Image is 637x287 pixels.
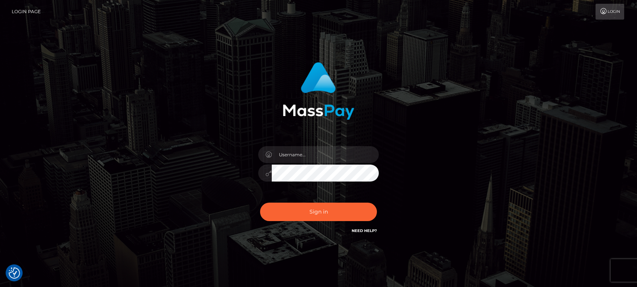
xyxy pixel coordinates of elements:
[352,228,377,233] a: Need Help?
[283,62,354,120] img: MassPay Login
[9,267,20,279] button: Consent Preferences
[596,4,624,20] a: Login
[9,267,20,279] img: Revisit consent button
[260,203,377,221] button: Sign in
[272,146,379,163] input: Username...
[12,4,41,20] a: Login Page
